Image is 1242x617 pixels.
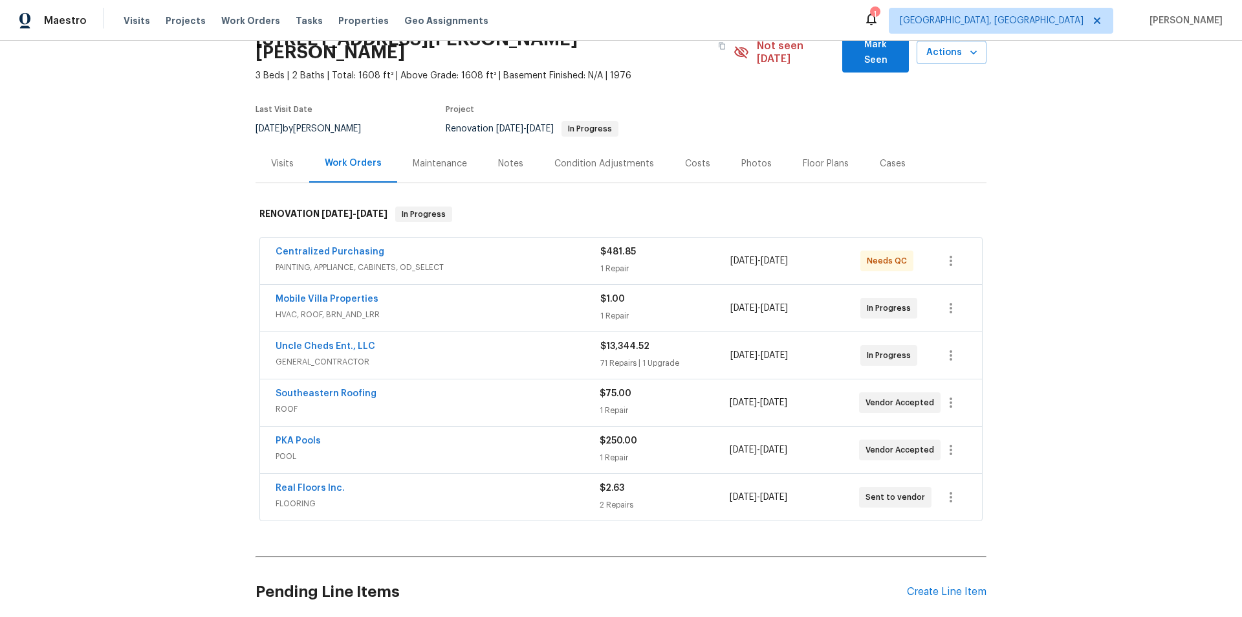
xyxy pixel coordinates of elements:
span: [DATE] [730,256,757,265]
div: by [PERSON_NAME] [256,121,376,137]
span: - [730,491,787,504]
span: [DATE] [527,124,554,133]
span: [DATE] [730,493,757,502]
span: Actions [927,45,976,61]
button: Actions [917,41,986,65]
span: Visits [124,14,150,27]
span: - [730,443,787,456]
span: [DATE] [256,124,283,133]
h6: RENOVATION [259,207,387,222]
span: $1.00 [600,295,625,304]
div: 1 Repair [600,309,730,322]
span: [DATE] [730,351,757,360]
a: PKA Pools [276,436,321,445]
span: ROOF [276,403,600,416]
div: 1 Repair [600,404,729,417]
div: 1 [870,8,879,21]
span: Needs QC [867,254,912,267]
span: PAINTING, APPLIANCE, CABINETS, OD_SELECT [276,261,600,274]
span: $13,344.52 [600,342,649,351]
span: - [730,349,788,362]
div: Maintenance [413,157,467,170]
span: [GEOGRAPHIC_DATA], [GEOGRAPHIC_DATA] [900,14,1084,27]
div: 2 Repairs [600,499,729,511]
span: $250.00 [600,436,637,445]
span: - [321,209,387,218]
span: Project [446,106,474,113]
span: [DATE] [760,445,787,454]
div: Floor Plans [803,157,849,170]
span: [DATE] [760,493,787,502]
div: RENOVATION [DATE]-[DATE]In Progress [256,194,986,235]
a: Centralized Purchasing [276,247,384,256]
h2: [STREET_ADDRESS][PERSON_NAME][PERSON_NAME] [256,33,710,59]
span: [DATE] [761,351,788,360]
span: Projects [166,14,206,27]
span: Not seen [DATE] [757,39,835,65]
div: 71 Repairs | 1 Upgrade [600,357,730,370]
span: GENERAL_CONTRACTOR [276,355,600,368]
span: POOL [276,450,600,463]
span: [DATE] [321,209,353,218]
span: 3 Beds | 2 Baths | Total: 1608 ft² | Above Grade: 1608 ft² | Basement Finished: N/A | 1976 [256,69,734,82]
span: [DATE] [730,445,757,454]
div: Work Orders [325,157,382,170]
button: Copy Address [710,34,734,58]
span: [PERSON_NAME] [1144,14,1223,27]
span: $75.00 [600,389,631,398]
span: Vendor Accepted [866,396,939,409]
div: Costs [685,157,710,170]
span: [DATE] [496,124,523,133]
span: In Progress [397,208,451,221]
span: Vendor Accepted [866,443,939,456]
div: 1 Repair [600,451,729,464]
a: Southeastern Roofing [276,389,376,398]
div: Notes [498,157,523,170]
div: Condition Adjustments [554,157,654,170]
span: Mark Seen [853,37,899,69]
span: $481.85 [600,247,636,256]
a: Mobile Villa Properties [276,295,378,304]
div: 1 Repair [600,262,730,275]
span: - [730,302,788,315]
span: - [730,254,788,267]
span: Properties [338,14,389,27]
span: Tasks [296,16,323,25]
div: Cases [880,157,906,170]
span: Renovation [446,124,618,133]
a: Uncle Cheds Ent., LLC [276,342,375,351]
div: Photos [741,157,772,170]
div: Create Line Item [907,586,986,598]
span: - [730,396,787,409]
span: [DATE] [730,398,757,407]
button: Mark Seen [842,33,909,73]
span: Maestro [44,14,87,27]
span: [DATE] [356,209,387,218]
span: [DATE] [761,256,788,265]
div: Visits [271,157,294,170]
span: In Progress [563,125,617,133]
span: Sent to vendor [866,491,930,504]
span: [DATE] [730,304,757,313]
span: [DATE] [760,398,787,407]
a: Real Floors Inc. [276,484,345,493]
span: FLOORING [276,497,600,510]
span: Last Visit Date [256,106,312,113]
span: In Progress [867,349,916,362]
span: [DATE] [761,304,788,313]
span: Geo Assignments [404,14,488,27]
span: $2.63 [600,484,624,493]
span: Work Orders [221,14,280,27]
span: - [496,124,554,133]
span: HVAC, ROOF, BRN_AND_LRR [276,308,600,321]
span: In Progress [867,302,916,315]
